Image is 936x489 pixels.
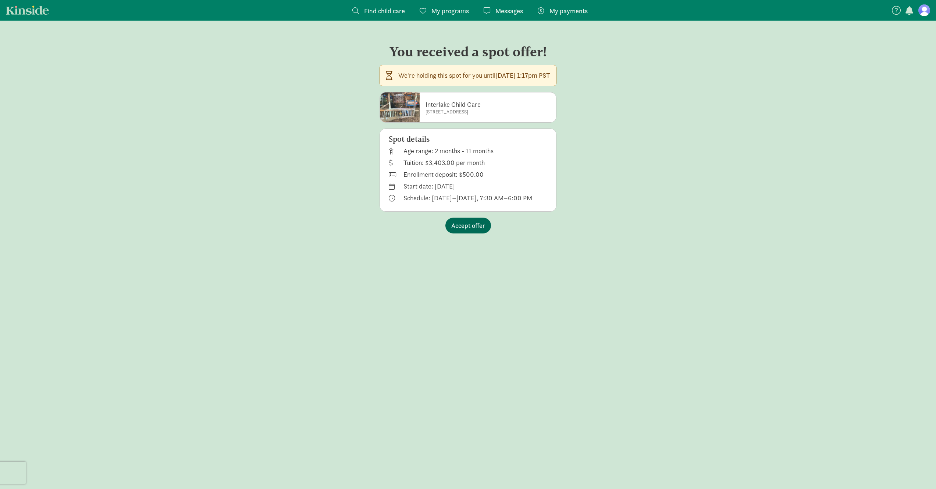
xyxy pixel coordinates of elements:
[495,71,550,80] strong: [DATE] 1:17pm PST
[380,92,420,122] img: twc0sz8t6asgjsdmr1xn.jpg
[431,6,469,16] span: My programs
[403,182,455,191] p: Start date: [DATE]
[495,6,523,16] span: Messages
[445,218,491,233] button: Accept offer
[389,135,430,144] h5: Spot details
[398,71,550,80] p: We're holding this spot for you until
[426,109,481,115] small: [STREET_ADDRESS]
[403,194,532,203] p: Schedule: [DATE]–[DATE], 7:30 AM–6:00 PM
[403,147,494,155] p: Age range: 2 months - 11 months
[364,6,405,16] span: Find child care
[6,6,49,15] a: Kinside
[389,44,547,59] h3: You received a spot offer!
[426,100,481,109] p: Interlake Child Care
[549,6,588,16] span: My payments
[451,221,485,231] span: Accept offer
[403,158,485,167] p: Tuition: $3,403.00 per month
[403,170,484,179] p: Enrollment deposit: $500.00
